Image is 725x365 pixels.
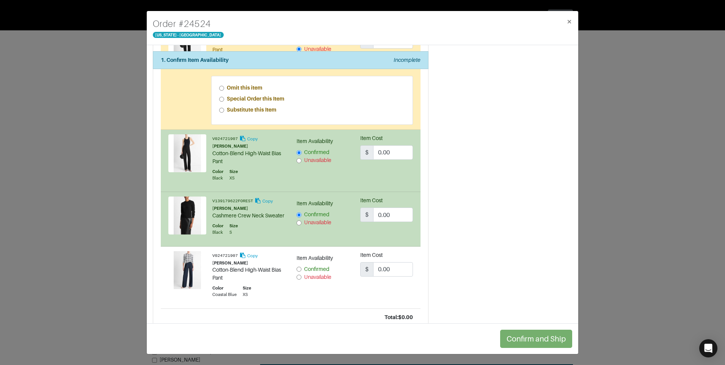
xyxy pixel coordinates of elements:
[262,199,273,203] small: Copy
[699,339,717,357] div: Open Intercom Messenger
[297,254,333,262] label: Item Availability
[247,253,258,258] small: Copy
[304,211,330,217] span: Confirmed
[153,17,224,31] h4: Order # 24524
[360,145,373,160] span: $
[229,229,238,236] div: S
[161,57,229,63] strong: 1. Confirm Item Availability
[304,157,331,163] span: Unavailable
[212,143,285,149] div: [PERSON_NAME]
[219,97,224,102] input: Special Order this Item
[297,275,301,280] input: Unavailable
[239,134,258,143] button: Copy
[168,197,206,234] img: Product
[297,150,301,155] input: Confirmed
[297,200,333,208] label: Item Availability
[360,251,383,259] label: Item Cost
[212,137,238,141] small: V024721907
[212,212,285,220] div: Cashmere Crew Neck Sweater
[304,266,330,272] span: Confirmed
[212,285,237,291] div: Color
[212,291,237,298] div: Coastal Blue
[219,86,224,91] input: Omit this item
[297,220,301,225] input: Unavailable
[227,85,262,91] strong: Omit this item
[212,253,238,258] small: V024721907
[212,229,223,236] div: Black
[239,251,258,260] button: Copy
[304,149,330,155] span: Confirmed
[254,197,273,205] button: Copy
[297,158,301,163] input: Unavailable
[212,205,285,212] div: [PERSON_NAME]
[229,223,238,229] div: Size
[219,108,224,113] input: Substitute this Item
[212,149,285,165] div: Cotton-Blend High-Waist Bias Pant
[229,168,238,175] div: Size
[360,134,383,142] label: Item Cost
[297,212,301,217] input: Confirmed
[360,208,373,222] span: $
[227,107,276,113] strong: Substitute this Item
[212,223,223,229] div: Color
[212,175,223,181] div: Black
[212,260,285,266] div: [PERSON_NAME]
[360,197,383,205] label: Item Cost
[229,175,238,181] div: XS
[297,267,301,272] input: Confirmed
[567,16,572,27] span: ×
[360,262,373,277] span: $
[212,266,285,282] div: Cotton-Blend High-Waist Bias Pant
[560,11,578,32] button: Close
[394,57,421,63] em: Incomplete
[243,291,251,298] div: XS
[168,313,413,321] div: Total: $0.00
[304,274,331,280] span: Unavailable
[227,96,284,102] strong: Special Order this Item
[168,134,206,172] img: Product
[297,47,301,52] input: Unavailable
[500,330,572,348] button: Confirm and Ship
[212,38,285,54] div: Cotton-Blend High-Waist Bias Pant
[168,251,206,289] img: Product
[243,285,251,291] div: Size
[304,46,331,52] span: Unavailable
[212,199,253,204] small: V139179622FOREST
[153,32,224,38] span: [US_STATE] - [GEOGRAPHIC_DATA]
[297,137,333,145] label: Item Availability
[304,219,331,225] span: Unavailable
[247,137,258,141] small: Copy
[212,168,223,175] div: Color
